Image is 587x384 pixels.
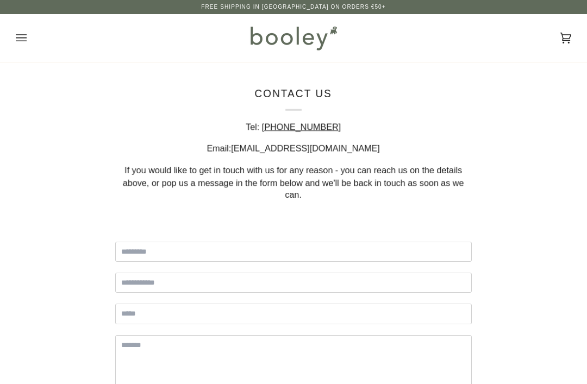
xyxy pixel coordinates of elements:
[123,166,464,199] span: If you would like to get in touch with us for any reason - you can reach us on the details above,...
[207,143,232,153] strong: Email:
[262,122,341,131] a: [PHONE_NUMBER]
[232,143,380,153] span: [EMAIL_ADDRESS][DOMAIN_NAME]
[246,122,260,131] strong: Tel:
[201,3,385,11] p: Free Shipping in [GEOGRAPHIC_DATA] on Orders €50+
[246,22,341,54] img: Booley
[16,14,48,62] button: Open menu
[115,87,471,111] p: Contact Us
